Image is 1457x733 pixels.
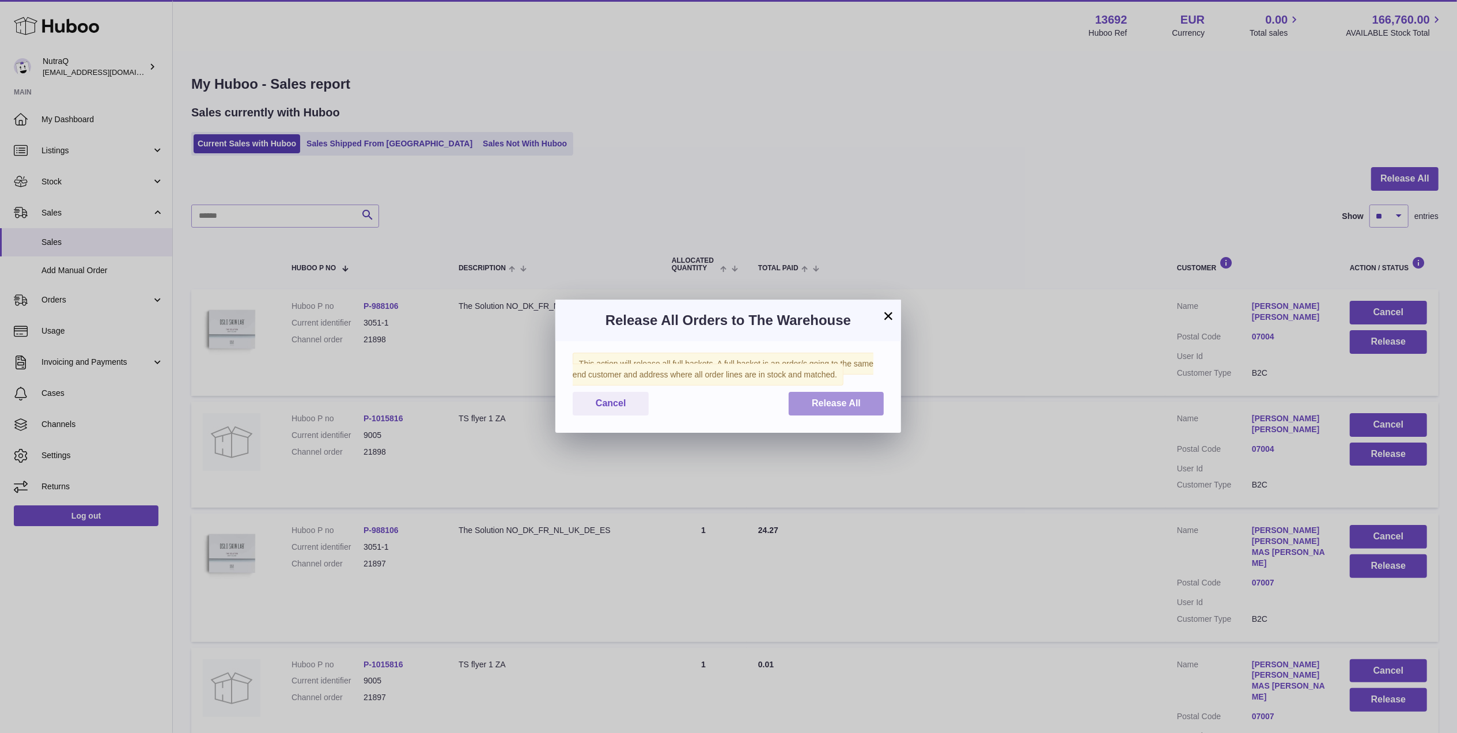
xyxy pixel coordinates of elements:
span: Release All [812,398,861,408]
span: This action will release all full baskets. A full basket is an order/s going to the same end cust... [573,353,873,386]
button: × [881,309,895,323]
button: Cancel [573,392,649,415]
span: Cancel [596,398,626,408]
button: Release All [789,392,884,415]
h3: Release All Orders to The Warehouse [573,311,884,330]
